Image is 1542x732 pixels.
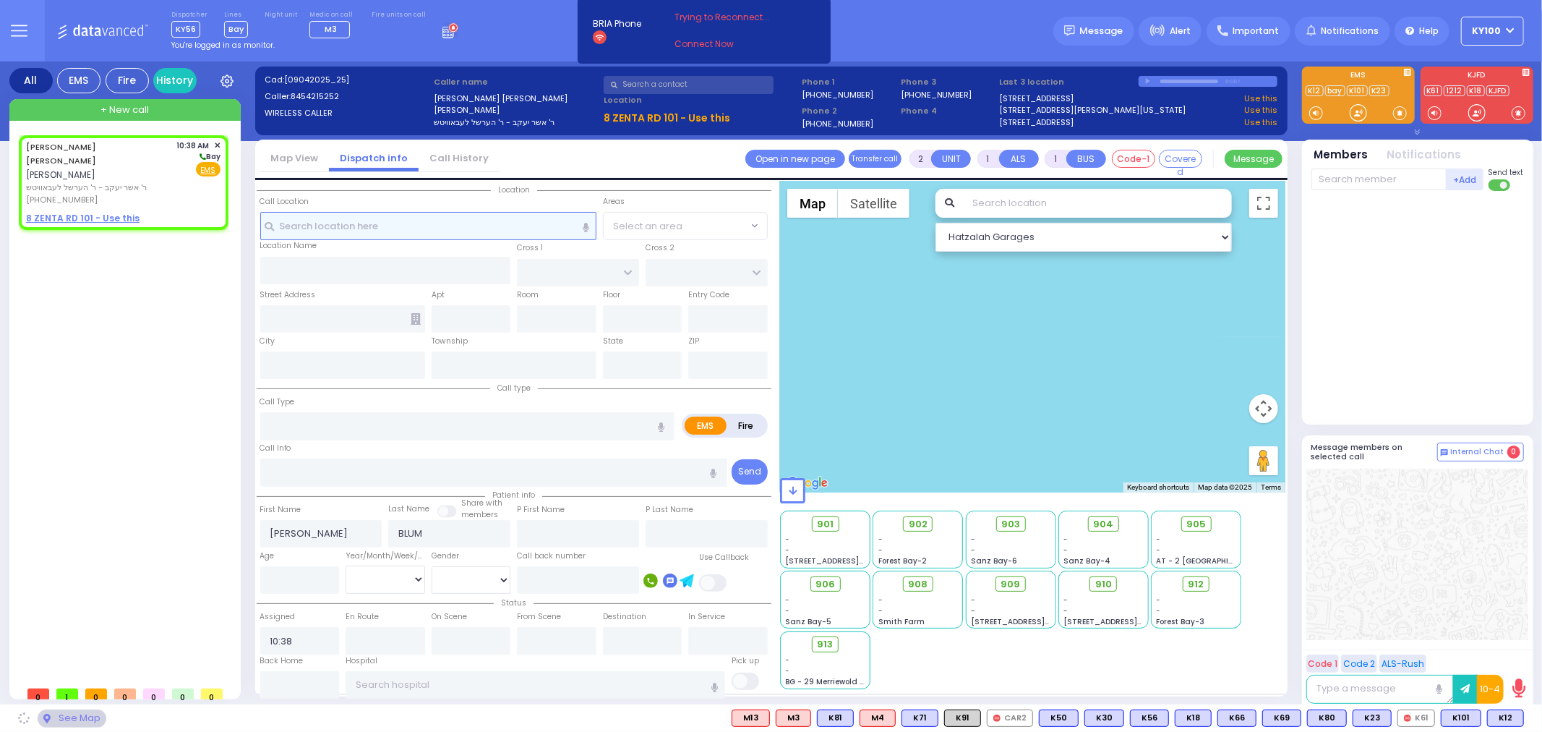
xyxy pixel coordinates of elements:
div: K71 [901,710,938,727]
button: Members [1314,147,1368,163]
img: message.svg [1064,25,1075,36]
label: Cad: [265,74,429,86]
u: 8 ZENTA RD 101 - Use this [604,111,730,125]
label: State [603,336,623,347]
span: BRIA Phone [593,17,641,30]
span: [STREET_ADDRESS][PERSON_NAME] [786,556,922,566]
label: From Scene [517,611,561,623]
button: Show street map [787,189,838,218]
span: ✕ [214,140,220,152]
div: BLS [1262,710,1301,727]
span: Phone 1 [802,76,896,88]
span: 1 [56,689,78,699]
div: Year/Month/Week/Day [346,550,425,562]
a: K12 [1306,85,1324,96]
label: On Scene [432,611,467,623]
button: Send [732,459,768,485]
span: - [878,595,883,605]
label: [PHONE_NUMBER] [802,118,873,129]
label: [PERSON_NAME] [PERSON_NAME] [434,93,599,105]
label: Last 3 location [1000,76,1139,88]
label: Floor [603,289,620,301]
h5: Message members on selected call [1311,443,1437,461]
a: Dispatch info [329,151,419,165]
label: Turn off text [1489,178,1512,192]
a: K101 [1347,85,1368,96]
span: [09042025_25] [284,74,349,85]
div: K18 [1175,710,1212,727]
div: K56 [1130,710,1169,727]
button: Transfer call [849,150,901,168]
span: Call type [490,383,538,393]
label: Hospital [346,655,377,667]
div: BLS [1039,710,1079,727]
a: [STREET_ADDRESS] [1000,116,1074,129]
label: Call Location [260,196,309,208]
label: Fire [726,417,766,435]
label: Apt [432,289,445,301]
label: Caller name [434,76,599,88]
a: [PERSON_NAME] [PERSON_NAME] [26,141,96,167]
div: BLS [1175,710,1212,727]
div: K30 [1084,710,1124,727]
span: - [786,545,790,556]
a: [STREET_ADDRESS] [1000,93,1074,105]
a: K18 [1467,85,1485,96]
div: K61 [1397,710,1435,727]
span: 0 [85,689,107,699]
span: 909 [1001,577,1021,592]
label: [PHONE_NUMBER] [901,89,972,100]
label: Last Name [388,503,429,515]
span: KY56 [171,21,200,38]
label: Medic on call [309,11,355,20]
label: Call Type [260,396,295,408]
a: Use this [1244,93,1277,105]
span: AT - 2 [GEOGRAPHIC_DATA] [1157,556,1264,566]
div: K80 [1307,710,1347,727]
span: Help [1419,25,1439,38]
span: 8454215252 [291,90,339,102]
span: 0 [201,689,223,699]
span: 913 [818,637,834,652]
label: Age [260,550,275,562]
span: Sanz Bay-6 [971,556,1017,566]
div: M13 [732,710,770,727]
span: - [1063,595,1068,605]
label: Back Home [260,655,304,667]
span: - [786,534,790,545]
div: K50 [1039,710,1079,727]
label: Gender [432,550,459,562]
span: Forest Bay-2 [878,556,927,566]
div: See map [38,710,106,728]
a: [STREET_ADDRESS][PERSON_NAME][US_STATE] [1000,104,1186,116]
label: City [260,336,275,347]
span: 904 [1093,517,1113,532]
span: 905 [1186,517,1206,532]
button: ALS-Rush [1379,655,1426,673]
div: BLS [1084,710,1124,727]
span: Select an area [613,219,682,234]
span: Send text [1489,167,1524,178]
span: Notifications [1321,25,1379,38]
span: [STREET_ADDRESS][PERSON_NAME] [1063,616,1200,627]
label: ר' אשר יעקב - ר' הערשל לעבאוויטש [434,116,599,129]
span: 903 [1001,517,1020,532]
span: 906 [815,577,835,592]
button: Map camera controls [1249,394,1278,423]
span: Patient info [485,490,542,501]
span: - [971,545,975,556]
div: ALS [860,710,896,727]
a: Open this area in Google Maps (opens a new window) [784,474,831,493]
img: Google [784,474,831,493]
a: Call History [419,151,500,165]
button: Internal Chat 0 [1437,443,1524,461]
button: Drag Pegman onto the map to open Street View [1249,446,1278,475]
span: 0 [143,689,165,699]
label: P Last Name [646,504,693,516]
span: Trying to Reconnect... [674,11,789,24]
span: - [786,655,790,665]
label: Dispatcher [171,11,207,20]
span: You're logged in as monitor. [171,40,275,51]
a: KJFD [1486,85,1509,96]
label: In Service [688,611,725,623]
